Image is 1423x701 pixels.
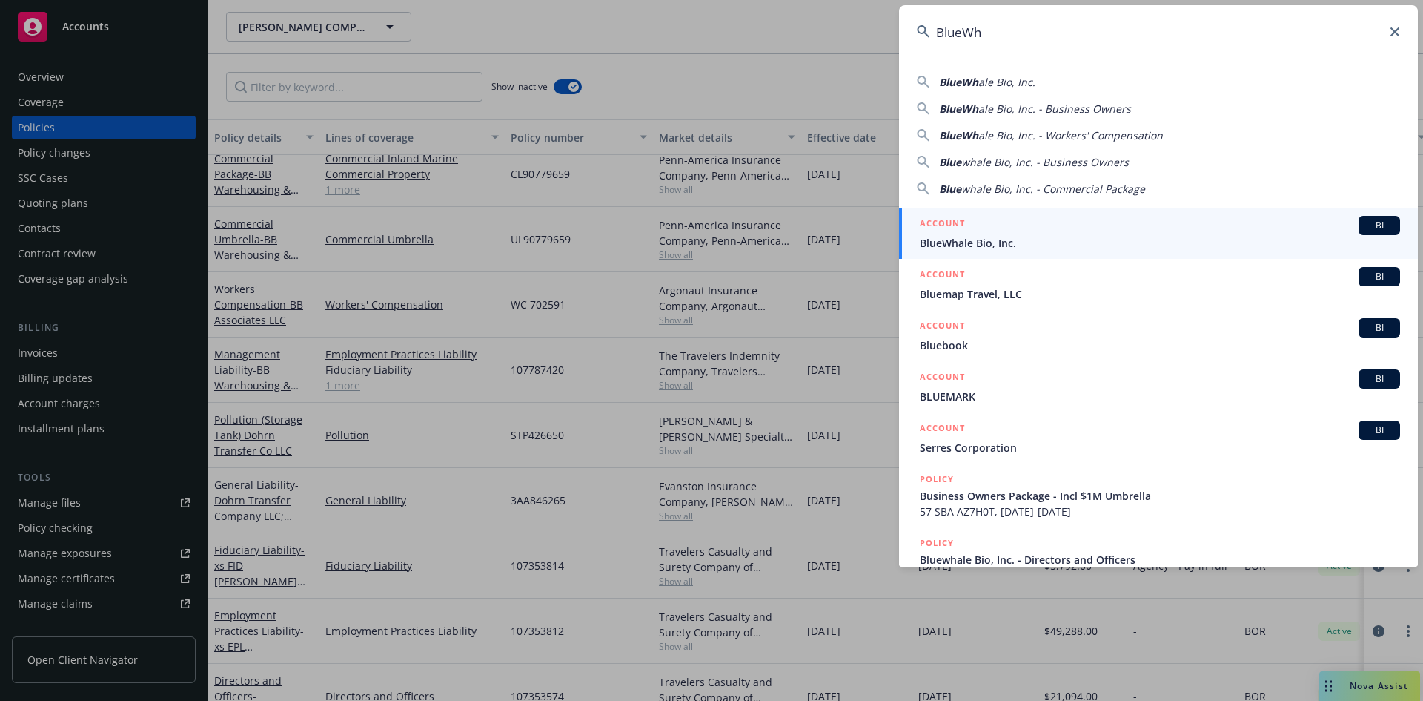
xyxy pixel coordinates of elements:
[939,182,961,196] span: Blue
[920,552,1400,567] span: Bluewhale Bio, Inc. - Directors and Officers
[939,75,978,89] span: BlueWh
[939,128,978,142] span: BlueWh
[961,155,1129,169] span: whale Bio, Inc. - Business Owners
[939,155,961,169] span: Blue
[920,318,965,336] h5: ACCOUNT
[899,310,1418,361] a: ACCOUNTBIBluebook
[920,216,965,234] h5: ACCOUNT
[1364,219,1394,232] span: BI
[920,389,1400,404] span: BLUEMARK
[920,536,954,550] h5: POLICY
[899,412,1418,464] a: ACCOUNTBISerres Corporation
[1364,270,1394,283] span: BI
[920,504,1400,519] span: 57 SBA AZ7H0T, [DATE]-[DATE]
[1364,424,1394,437] span: BI
[899,5,1418,59] input: Search...
[920,286,1400,302] span: Bluemap Travel, LLC
[899,361,1418,412] a: ACCOUNTBIBLUEMARK
[978,75,1035,89] span: ale Bio, Inc.
[920,338,1400,353] span: Bluebook
[920,421,965,438] h5: ACCOUNT
[978,102,1131,116] span: ale Bio, Inc. - Business Owners
[939,102,978,116] span: BlueWh
[899,527,1418,591] a: POLICYBluewhale Bio, Inc. - Directors and Officers
[1364,372,1394,386] span: BI
[920,488,1400,504] span: Business Owners Package - Incl $1M Umbrella
[920,235,1400,251] span: BlueWhale Bio, Inc.
[920,369,965,387] h5: ACCOUNT
[920,472,954,487] h5: POLICY
[978,128,1163,142] span: ale Bio, Inc. - Workers' Compensation
[961,182,1145,196] span: whale Bio, Inc. - Commercial Package
[920,440,1400,455] span: Serres Corporation
[920,267,965,285] h5: ACCOUNT
[899,208,1418,259] a: ACCOUNTBIBlueWhale Bio, Inc.
[899,259,1418,310] a: ACCOUNTBIBluemap Travel, LLC
[1364,321,1394,335] span: BI
[899,464,1418,527] a: POLICYBusiness Owners Package - Incl $1M Umbrella57 SBA AZ7H0T, [DATE]-[DATE]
